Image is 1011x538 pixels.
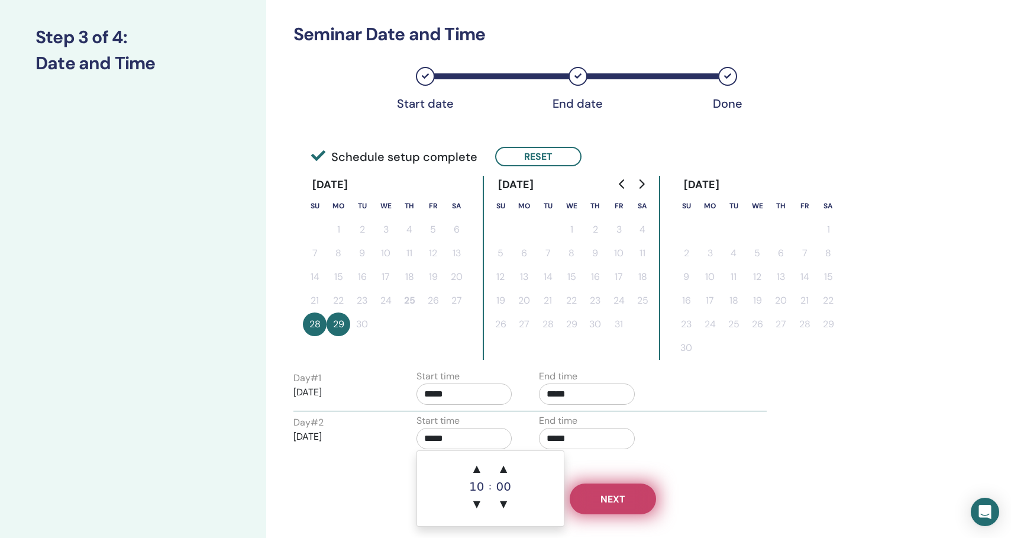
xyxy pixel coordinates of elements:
[607,313,631,336] button: 31
[698,313,722,336] button: 24
[293,371,321,385] label: Day # 1
[492,481,515,492] div: 00
[350,241,374,265] button: 9
[303,241,327,265] button: 7
[583,313,607,336] button: 30
[793,265,816,289] button: 14
[769,313,793,336] button: 27
[722,265,745,289] button: 11
[793,194,816,218] th: Friday
[722,289,745,313] button: 18
[583,241,607,265] button: 9
[607,241,631,265] button: 10
[698,194,722,218] th: Monday
[489,313,512,336] button: 26
[445,241,469,265] button: 13
[374,289,398,313] button: 24
[421,265,445,289] button: 19
[489,265,512,289] button: 12
[631,194,654,218] th: Saturday
[489,176,544,194] div: [DATE]
[492,492,515,516] span: ▼
[539,414,577,428] label: End time
[607,265,631,289] button: 17
[350,313,374,336] button: 30
[560,218,583,241] button: 1
[560,194,583,218] th: Wednesday
[512,241,536,265] button: 6
[374,218,398,241] button: 3
[398,265,421,289] button: 18
[465,481,489,492] div: 10
[303,176,358,194] div: [DATE]
[631,265,654,289] button: 18
[293,385,389,400] p: [DATE]
[303,194,327,218] th: Sunday
[793,289,816,313] button: 21
[536,289,560,313] button: 21
[583,265,607,289] button: 16
[512,194,536,218] th: Monday
[769,265,793,289] button: 13
[560,289,583,313] button: 22
[816,289,840,313] button: 22
[583,194,607,218] th: Thursday
[560,241,583,265] button: 8
[465,457,489,481] span: ▲
[398,218,421,241] button: 4
[793,241,816,265] button: 7
[816,265,840,289] button: 15
[445,265,469,289] button: 20
[398,194,421,218] th: Thursday
[374,265,398,289] button: 17
[350,265,374,289] button: 16
[613,172,632,196] button: Go to previous month
[607,194,631,218] th: Friday
[327,265,350,289] button: 15
[512,289,536,313] button: 20
[536,241,560,265] button: 7
[631,289,654,313] button: 25
[560,313,583,336] button: 29
[631,241,654,265] button: 11
[536,313,560,336] button: 28
[445,194,469,218] th: Saturday
[293,24,836,45] h3: Seminar Date and Time
[327,313,350,336] button: 29
[396,96,455,111] div: Start date
[674,241,698,265] button: 2
[607,289,631,313] button: 24
[303,313,327,336] button: 28
[293,415,324,430] label: Day # 2
[327,241,350,265] button: 8
[583,289,607,313] button: 23
[311,148,477,166] span: Schedule setup complete
[816,241,840,265] button: 8
[350,218,374,241] button: 2
[674,336,698,360] button: 30
[722,241,745,265] button: 4
[327,289,350,313] button: 22
[769,241,793,265] button: 6
[536,265,560,289] button: 14
[769,289,793,313] button: 20
[816,313,840,336] button: 29
[489,241,512,265] button: 5
[416,414,460,428] label: Start time
[421,241,445,265] button: 12
[536,194,560,218] th: Tuesday
[607,218,631,241] button: 3
[674,176,729,194] div: [DATE]
[398,289,421,313] button: 25
[769,194,793,218] th: Thursday
[465,492,489,516] span: ▼
[327,194,350,218] th: Monday
[303,265,327,289] button: 14
[421,289,445,313] button: 26
[698,96,757,111] div: Done
[327,218,350,241] button: 1
[35,53,231,74] h3: Date and Time
[722,194,745,218] th: Tuesday
[816,218,840,241] button: 1
[539,369,577,384] label: End time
